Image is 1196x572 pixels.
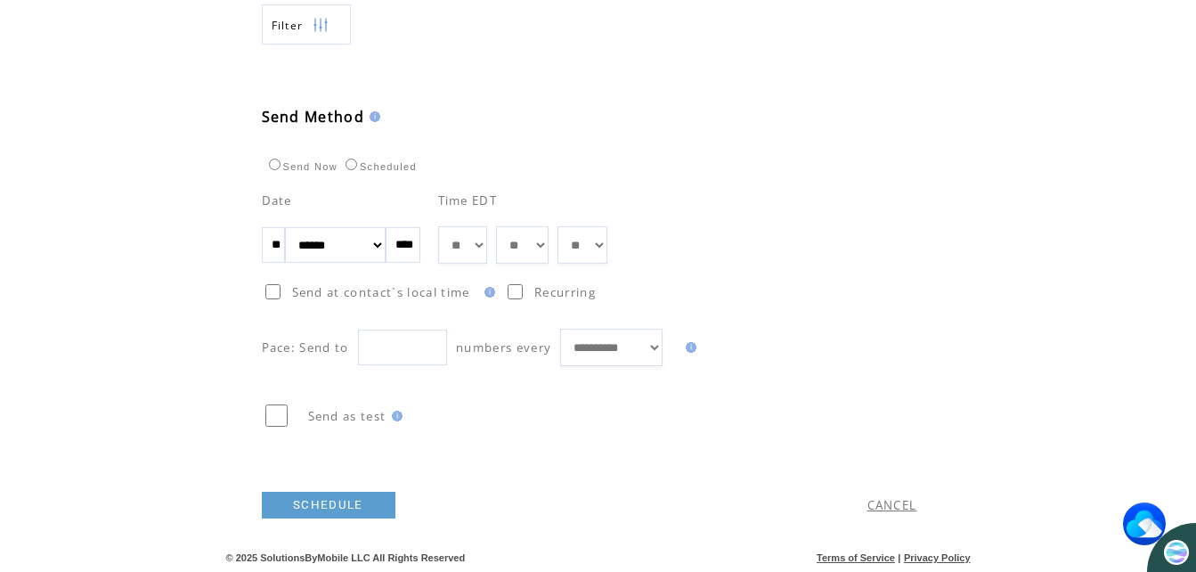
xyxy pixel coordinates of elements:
[438,192,498,208] span: Time EDT
[898,552,900,563] span: |
[313,5,329,45] img: filters.png
[680,342,696,353] img: help.gif
[386,411,403,421] img: help.gif
[262,339,349,355] span: Pace: Send to
[364,111,380,122] img: help.gif
[262,492,395,519] a: SCHEDULE
[262,192,292,208] span: Date
[308,408,386,424] span: Send as test
[264,161,338,172] label: Send Now
[346,159,357,170] input: Scheduled
[341,161,417,172] label: Scheduled
[479,287,495,298] img: help.gif
[817,552,895,563] a: Terms of Service
[867,497,917,513] a: CANCEL
[269,159,281,170] input: Send Now
[262,107,365,127] span: Send Method
[272,18,304,33] span: Show filters
[904,552,971,563] a: Privacy Policy
[534,284,596,300] span: Recurring
[456,339,551,355] span: numbers every
[226,552,466,563] span: © 2025 SolutionsByMobile LLC All Rights Reserved
[292,284,470,300] span: Send at contact`s local time
[262,4,351,45] a: Filter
